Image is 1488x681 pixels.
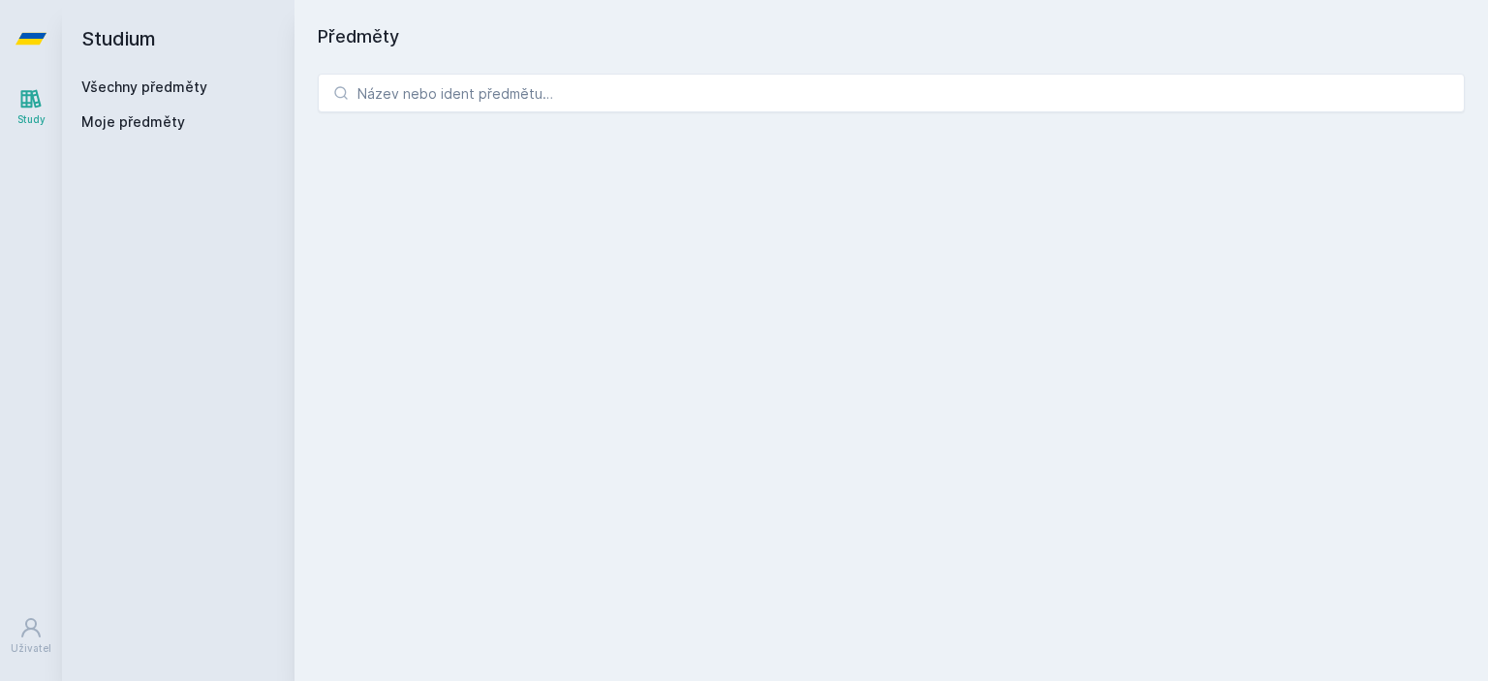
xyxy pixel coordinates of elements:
[318,74,1465,112] input: Název nebo ident předmětu…
[81,112,185,132] span: Moje předměty
[318,23,1465,50] h1: Předměty
[81,78,207,95] a: Všechny předměty
[17,112,46,127] div: Study
[4,77,58,137] a: Study
[4,606,58,666] a: Uživatel
[11,641,51,656] div: Uživatel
